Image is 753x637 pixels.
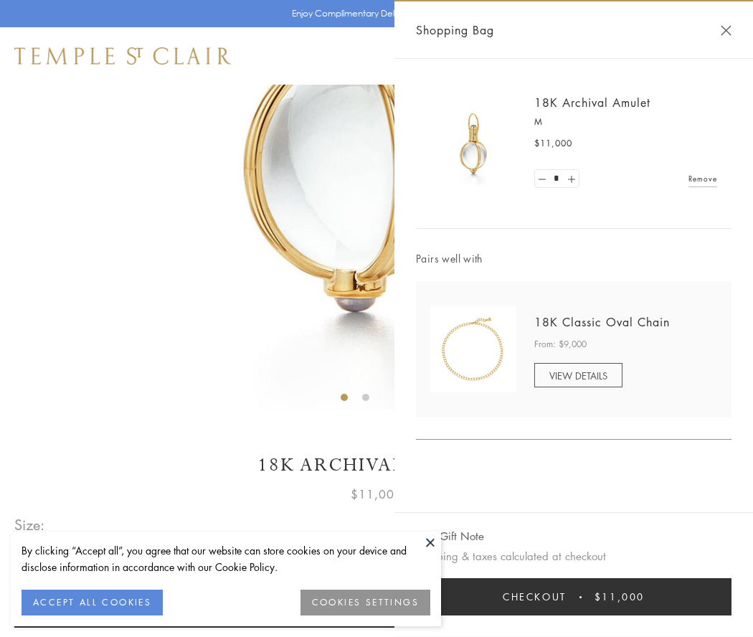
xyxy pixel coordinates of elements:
[721,25,731,36] button: Close Shopping Bag
[14,513,46,537] span: Size:
[22,542,430,575] div: By clicking “Accept all”, you agree that our website can store cookies on your device and disclos...
[300,590,430,615] button: COOKIES SETTINGS
[430,306,516,392] img: N88865-OV18
[351,485,402,504] span: $11,000
[549,369,607,382] span: VIEW DETAILS
[416,578,731,615] button: Checkout $11,000
[595,589,645,605] span: $11,000
[534,115,717,129] p: M
[14,453,739,478] h1: 18K Archival Amulet
[534,314,670,330] a: 18K Classic Oval Chain
[564,170,578,188] a: Set quantity to 2
[534,363,622,387] a: VIEW DETAILS
[416,527,484,545] button: Add Gift Note
[416,547,731,565] p: Shipping & taxes calculated at checkout
[688,171,717,187] a: Remove
[14,47,231,65] img: Temple St. Clair
[416,21,494,39] span: Shopping Bag
[534,337,587,351] span: From: $9,000
[503,589,567,605] span: Checkout
[292,6,455,21] p: Enjoy Complimentary Delivery & Returns
[535,170,549,188] a: Set quantity to 0
[430,100,516,187] img: 18K Archival Amulet
[534,136,572,151] span: $11,000
[22,590,163,615] button: ACCEPT ALL COOKIES
[416,250,731,267] span: Pairs well with
[534,95,650,110] a: 18K Archival Amulet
